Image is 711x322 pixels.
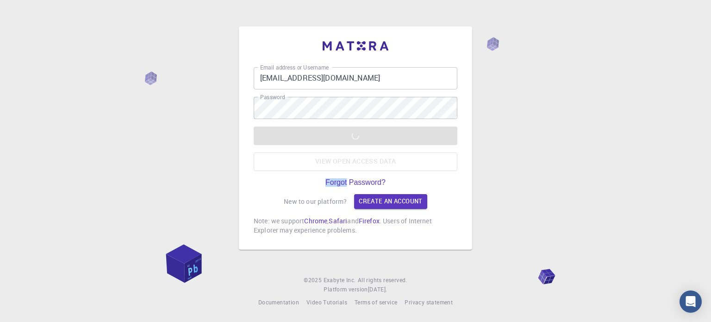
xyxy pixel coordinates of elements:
span: Video Tutorials [306,298,347,306]
p: Note: we support , and . Users of Internet Explorer may experience problems. [254,216,457,235]
div: Open Intercom Messenger [680,290,702,313]
a: Exabyte Inc. [324,276,356,285]
a: [DATE]. [368,285,387,294]
span: Terms of service [355,298,397,306]
a: Documentation [258,298,299,307]
span: [DATE] . [368,285,387,293]
span: Exabyte Inc. [324,276,356,284]
span: All rights reserved. [358,276,407,285]
a: Privacy statement [405,298,453,307]
span: Documentation [258,298,299,306]
span: Privacy statement [405,298,453,306]
span: Platform version [324,285,368,294]
p: New to our platform? [284,197,347,206]
a: Create an account [354,194,427,209]
a: Safari [329,216,347,225]
a: Forgot Password? [325,178,386,187]
a: Firefox [359,216,380,225]
a: Chrome [304,216,327,225]
label: Password [260,93,285,101]
a: Video Tutorials [306,298,347,307]
label: Email address or Username [260,63,329,71]
a: Terms of service [355,298,397,307]
span: © 2025 [304,276,323,285]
